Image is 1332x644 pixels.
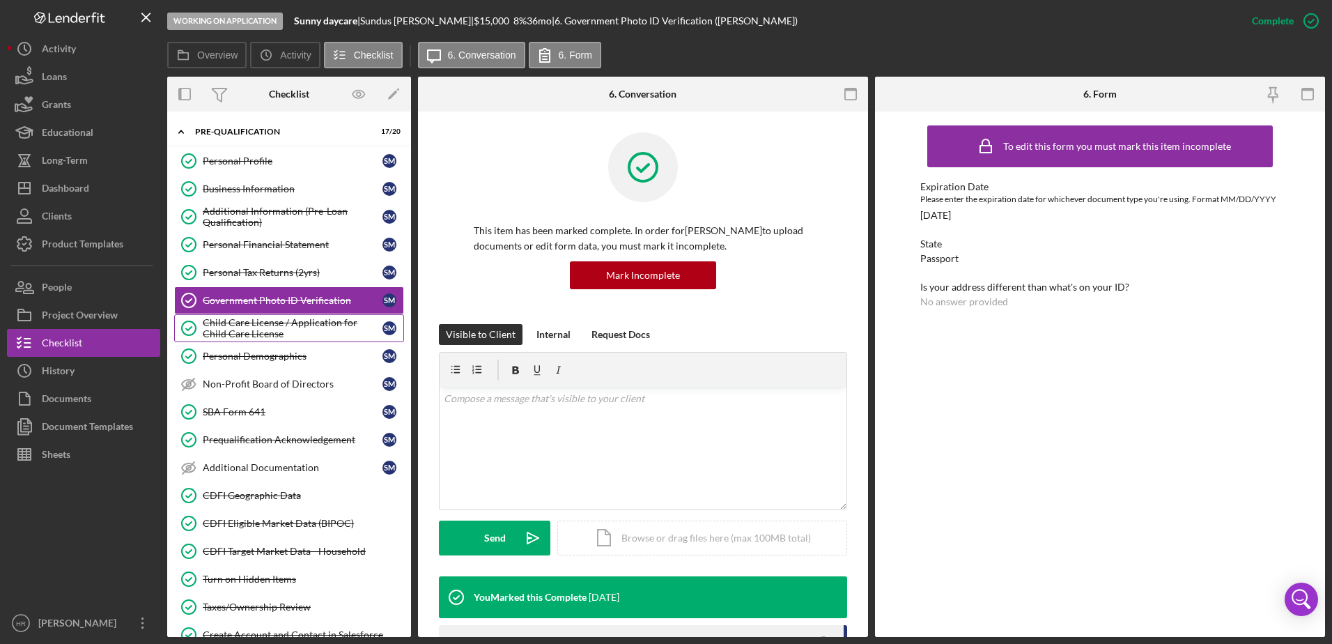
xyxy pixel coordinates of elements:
[527,15,552,26] div: 36 mo
[382,154,396,168] div: S M
[529,42,601,68] button: 6. Form
[42,91,71,122] div: Grants
[35,609,125,641] div: [PERSON_NAME]
[174,203,404,231] a: Additional Information (Pre-Loan Qualification)SM
[920,192,1280,206] div: Please enter the expiration date for whichever document type you're using. Format MM/DD/YYYY
[174,509,404,537] a: CDFI Eligible Market Data (BIPOC)
[474,15,509,26] span: $15,000
[42,63,67,94] div: Loans
[203,406,382,417] div: SBA Form 641
[7,385,160,413] button: Documents
[42,146,88,178] div: Long-Term
[375,128,401,136] div: 17 / 20
[42,440,70,472] div: Sheets
[42,230,123,261] div: Product Templates
[203,434,382,445] div: Prequalification Acknowledgement
[250,42,320,68] button: Activity
[203,295,382,306] div: Government Photo ID Verification
[7,609,160,637] button: HR[PERSON_NAME]
[589,592,619,603] time: 2025-09-02 15:24
[7,440,160,468] button: Sheets
[203,378,382,390] div: Non-Profit Board of Directors
[382,377,396,391] div: S M
[920,210,951,221] div: [DATE]
[382,293,396,307] div: S M
[382,182,396,196] div: S M
[42,357,75,388] div: History
[42,301,118,332] div: Project Overview
[7,91,160,118] button: Grants
[324,42,403,68] button: Checklist
[203,351,382,362] div: Personal Demographics
[42,118,93,150] div: Educational
[609,89,676,100] div: 6. Conversation
[203,574,403,585] div: Turn on Hidden Items
[203,629,403,641] div: Create Account and Contact in Salesforce
[174,370,404,398] a: Non-Profit Board of DirectorsSM
[354,49,394,61] label: Checklist
[382,266,396,279] div: S M
[7,329,160,357] a: Checklist
[382,405,396,419] div: S M
[203,183,382,194] div: Business Information
[203,490,403,501] div: CDFI Geographic Data
[16,620,26,627] text: HR
[167,42,247,68] button: Overview
[7,230,160,258] button: Product Templates
[280,49,311,61] label: Activity
[591,324,650,345] div: Request Docs
[418,42,525,68] button: 6. Conversation
[382,238,396,252] div: S M
[203,317,382,339] div: Child Care License / Application for Child Care License
[920,238,1280,250] div: State
[7,413,160,440] button: Document Templates
[382,321,396,335] div: S M
[920,181,1280,192] div: Expiration Date
[203,267,382,278] div: Personal Tax Returns (2yrs)
[1252,7,1294,35] div: Complete
[195,128,366,136] div: Pre-Qualification
[294,15,357,26] b: Sunny daycare
[7,35,160,63] a: Activity
[174,147,404,175] a: Personal ProfileSM
[1083,89,1117,100] div: 6. Form
[174,342,404,370] a: Personal DemographicsSM
[174,454,404,482] a: Additional DocumentationSM
[7,63,160,91] button: Loans
[174,565,404,593] a: Turn on Hidden Items
[920,253,959,264] div: Passport
[559,49,592,61] label: 6. Form
[42,273,72,305] div: People
[570,261,716,289] button: Mark Incomplete
[474,223,812,254] p: This item has been marked complete. In order for [PERSON_NAME] to upload documents or edit form d...
[7,146,160,174] button: Long-Term
[203,206,382,228] div: Additional Information (Pre-Loan Qualification)
[174,259,404,286] a: Personal Tax Returns (2yrs)SM
[7,202,160,230] a: Clients
[174,314,404,342] a: Child Care License / Application for Child Care LicenseSM
[174,175,404,203] a: Business InformationSM
[42,385,91,416] div: Documents
[203,546,403,557] div: CDFI Target Market Data - Household
[174,426,404,454] a: Prequalification AcknowledgementSM
[382,210,396,224] div: S M
[42,202,72,233] div: Clients
[7,174,160,202] button: Dashboard
[439,324,522,345] button: Visible to Client
[294,15,360,26] div: |
[174,231,404,259] a: Personal Financial StatementSM
[920,282,1280,293] div: Is your address different than what's on your ID?
[536,324,571,345] div: Internal
[203,518,403,529] div: CDFI Eligible Market Data (BIPOC)
[7,301,160,329] button: Project Overview
[42,413,133,444] div: Document Templates
[382,461,396,475] div: S M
